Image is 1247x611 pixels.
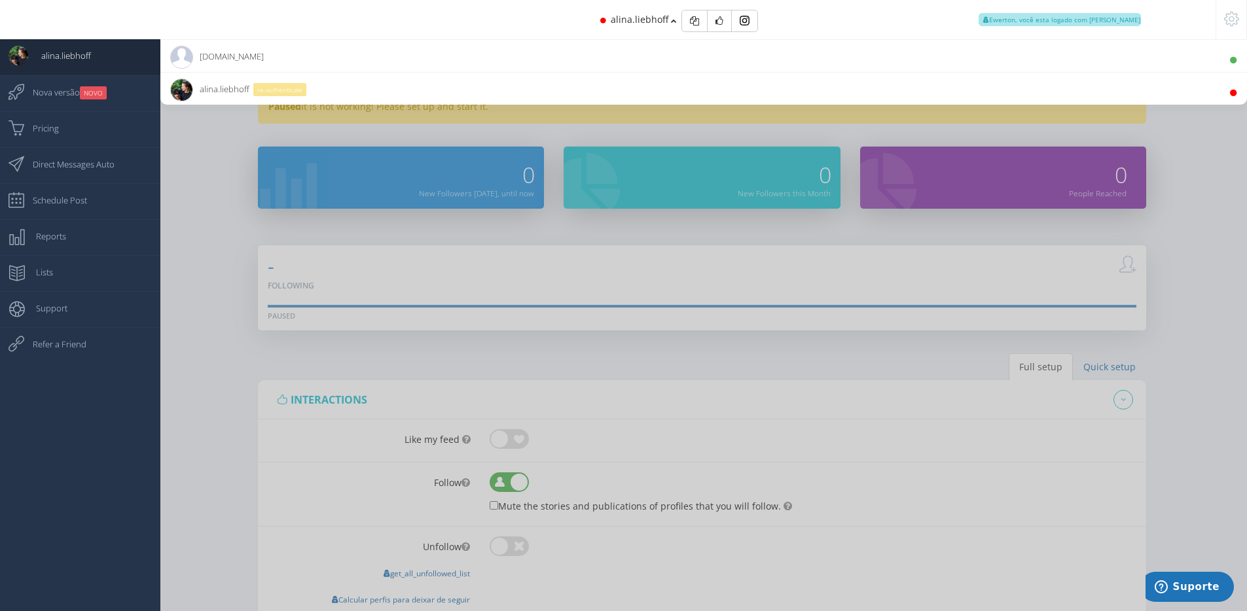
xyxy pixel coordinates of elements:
span: Pricing [20,112,59,145]
span: alina.liebhoff [28,39,91,72]
img: Instagram_simple_icon.svg [740,16,750,26]
span: Ewerton, você esta logado com [PERSON_NAME] [979,13,1141,26]
span: Refer a Friend [20,328,86,360]
small: NOVO [80,86,107,99]
div: Basic example [681,10,758,32]
span: alina.liebhoff [611,13,668,26]
span: Nova versão [20,76,107,109]
span: Lists [23,256,53,288]
img: User Image [9,46,28,65]
iframe: Abre um widget para que você possa encontrar mais informações [1146,572,1234,604]
span: Reports [23,220,66,253]
span: Support [23,292,67,324]
span: Schedule Post [20,184,87,217]
span: Direct Messages Auto [20,148,115,181]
